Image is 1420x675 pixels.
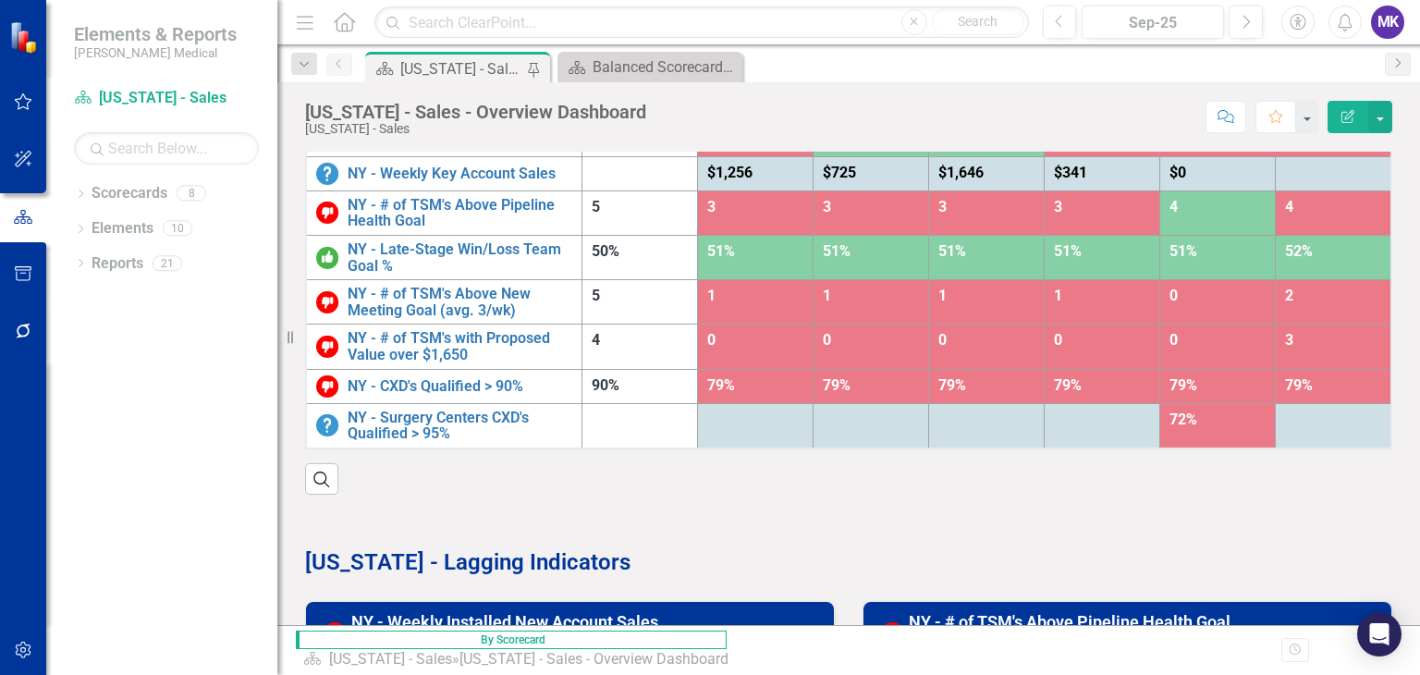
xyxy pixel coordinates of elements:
[707,242,735,260] span: 51%
[938,164,984,181] span: $1,646
[324,622,346,644] img: Below Target
[351,612,658,632] a: NY - Weekly Installed New Account Sales
[909,612,1230,632] a: NY - # of TSM's Above Pipeline Health Goal
[938,242,966,260] span: 51%
[1054,376,1082,394] span: 79%
[707,376,735,394] span: 79%
[1169,242,1197,260] span: 51%
[823,376,851,394] span: 79%
[592,198,600,215] span: 5
[1054,198,1062,215] span: 3
[348,166,572,182] a: NY - Weekly Key Account Sales
[306,369,582,403] td: Double-Click to Edit Right Click for Context Menu
[296,631,727,649] span: By Scorecard
[938,376,966,394] span: 79%
[316,375,338,398] img: Below Target
[1371,6,1404,39] button: MK
[938,331,947,349] span: 0
[163,221,192,237] div: 10
[707,198,716,215] span: 3
[1082,6,1224,39] button: Sep-25
[823,242,851,260] span: 51%
[707,287,716,304] span: 1
[316,291,338,313] img: Below Target
[938,287,947,304] span: 1
[592,376,619,394] span: 90%
[823,164,856,181] span: $725
[707,331,716,349] span: 0
[707,164,753,181] span: $1,256
[1357,612,1402,657] div: Open Intercom Messenger
[316,414,338,436] img: No Information
[348,286,572,318] a: NY - # of TSM's Above New Meeting Goal (avg. 3/wk)
[306,325,582,369] td: Double-Click to Edit Right Click for Context Menu
[1054,287,1062,304] span: 1
[592,331,600,349] span: 4
[316,202,338,224] img: Below Target
[305,549,630,575] strong: [US_STATE] - Lagging Indicators
[348,241,572,274] a: NY - Late-Stage Win/Loss Team Goal %
[177,186,206,202] div: 8
[1054,242,1082,260] span: 51%
[562,55,738,79] a: Balanced Scorecard Welcome Page
[1285,376,1313,394] span: 79%
[1054,164,1087,181] span: $341
[1169,164,1186,181] span: $0
[938,198,947,215] span: 3
[374,6,1028,39] input: Search ClearPoint...
[74,23,237,45] span: Elements & Reports
[823,331,831,349] span: 0
[92,218,153,239] a: Elements
[153,255,182,271] div: 21
[1285,287,1293,304] span: 2
[1169,331,1178,349] span: 0
[348,378,572,395] a: NY - CXD's Qualified > 90%
[303,649,736,670] div: »
[92,183,167,204] a: Scorecards
[400,57,522,80] div: [US_STATE] - Sales - Overview Dashboard
[348,197,572,229] a: NY - # of TSM's Above Pipeline Health Goal
[932,9,1024,35] button: Search
[592,242,619,260] span: 50%
[74,45,237,60] small: [PERSON_NAME] Medical
[74,132,259,165] input: Search Below...
[459,650,728,668] div: [US_STATE] - Sales - Overview Dashboard
[306,403,582,448] td: Double-Click to Edit Right Click for Context Menu
[823,287,831,304] span: 1
[1285,242,1313,260] span: 52%
[306,156,582,190] td: Double-Click to Edit Right Click for Context Menu
[306,190,582,235] td: Double-Click to Edit Right Click for Context Menu
[823,198,831,215] span: 3
[74,88,259,109] a: [US_STATE] - Sales
[1285,198,1293,215] span: 4
[1285,331,1293,349] span: 3
[1169,287,1178,304] span: 0
[9,20,42,53] img: ClearPoint Strategy
[348,330,572,362] a: NY - # of TSM's with Proposed Value over $1,650
[1054,331,1062,349] span: 0
[306,236,582,280] td: Double-Click to Edit Right Click for Context Menu
[305,102,646,122] div: [US_STATE] - Sales - Overview Dashboard
[316,163,338,185] img: No Information
[316,336,338,358] img: Below Target
[1169,411,1197,428] span: 72%
[306,280,582,325] td: Double-Click to Edit Right Click for Context Menu
[592,287,600,304] span: 5
[958,14,998,29] span: Search
[593,55,738,79] div: Balanced Scorecard Welcome Page
[92,253,143,275] a: Reports
[348,410,572,442] a: NY - Surgery Centers CXD's Qualified > 95%
[1169,198,1178,215] span: 4
[1088,12,1218,34] div: Sep-25
[329,650,452,668] a: [US_STATE] - Sales
[881,622,903,644] img: Below Target
[316,247,338,269] img: On or Above Target
[1169,376,1197,394] span: 79%
[305,122,646,136] div: [US_STATE] - Sales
